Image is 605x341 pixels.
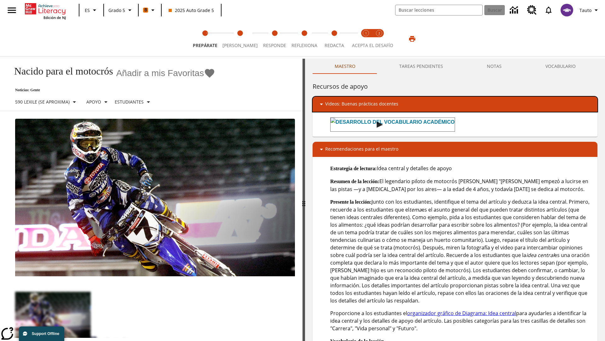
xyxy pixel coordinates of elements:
[330,179,379,184] strong: Resumen de la lección:
[370,21,388,56] button: Acepta el desafío contesta step 2 of 2
[313,59,377,74] button: Maestro
[84,96,112,108] button: Tipo de apoyo, Apoyo
[193,42,217,48] span: Prepárate
[331,118,455,127] img: Desarrollo del vocabulario académico
[222,42,258,48] span: [PERSON_NAME]
[330,198,592,304] p: Junto con los estudiantes, identifique el tema del artículo y deduzca la idea central. Primero, r...
[330,117,455,132] button: Desarrollo del vocabulario académico
[8,88,215,93] p: Noticias: Gente
[526,252,554,259] em: idea central
[352,42,393,48] span: ACEPTA EL DESAFÍO
[377,59,465,74] button: TAREAS PENDIENTES
[313,142,597,157] div: Recomendaciones para el maestro
[523,59,597,74] button: VOCABULARIO
[15,119,295,277] img: El corredor de motocrós James Stewart vuela por los aires en su motocicleta de montaña
[13,96,81,108] button: Seleccione Lexile, 590 Lexile (Se aproxima)
[116,68,216,79] button: Añadir a mis Favoritas - Nacido para el motocrós
[407,310,516,317] a: organizador gráfico de Diagrama: Idea central
[188,21,222,56] button: Prepárate step 1 of 5
[506,2,523,19] a: Centro de información
[144,6,147,14] span: B
[115,99,144,105] p: Estudiantes
[395,5,482,15] input: Buscar campo
[32,332,59,336] span: Support Offline
[8,65,113,77] h1: Nacido para el motocrós
[577,4,602,16] button: Perfil/Configuración
[3,1,21,20] button: Abrir el menú lateral
[302,59,305,341] div: Pulsa la tecla de intro o la barra espaciadora y luego presiona las flechas de derecha e izquierd...
[106,4,136,16] button: Grado: Grado 5, Elige un grado
[365,31,367,35] text: 1
[331,118,455,131] div: Desarrollo del vocabulario académico
[523,2,540,19] a: Centro de recursos, Se abrirá en una pestaña nueva.
[409,206,422,213] em: tema
[291,42,317,48] span: Reflexiona
[330,165,592,172] p: Idea central y detalles de apoyo
[85,7,90,14] span: ES
[557,2,577,18] button: Escoja un nuevo avatar
[19,326,64,341] button: Support Offline
[357,21,375,56] button: Acepta el desafío lee step 1 of 2
[263,42,286,48] span: Responde
[43,15,66,20] span: Edición de NJ
[108,7,125,14] span: Grado 5
[15,99,70,105] p: 590 Lexile (Se aproxima)
[317,21,351,56] button: Redacta step 5 of 5
[141,4,159,16] button: Boost El color de la clase es anaranjado. Cambiar el color de la clase.
[313,81,597,92] h6: Recursos de apoyo
[330,166,377,171] strong: Estrategia de lectura:
[330,199,372,205] strong: Presente la lección:
[313,97,597,112] div: Videos: Buenas prácticas docentes
[561,4,573,16] img: avatar image
[377,122,383,128] img: Play Button
[86,99,101,105] p: Apoyo
[330,177,592,193] p: El legendario piloto de motocrós [PERSON_NAME] "[PERSON_NAME] empezó a lucirse en las pistas —y a...
[378,31,380,35] text: 2
[81,4,101,16] button: Lenguaje: ES, Selecciona un idioma
[305,59,605,341] div: activity
[402,33,422,45] button: Imprimir
[169,7,214,14] span: 2025 Auto Grade 5
[540,2,557,18] a: Notificaciones
[258,21,291,56] button: Responde step 3 of 5
[217,21,263,56] button: Lee step 2 of 5
[330,309,592,332] p: Proporcione a los estudiantes el para ayudarles a identificar la idea central y los detalles de a...
[325,100,398,108] p: Videos: Buenas prácticas docentes
[116,68,204,78] span: Añadir a mis Favoritas
[112,96,155,108] button: Seleccionar estudiante
[25,2,66,20] div: Portada
[579,7,591,14] span: Tauto
[313,59,597,74] div: Instructional Panel Tabs
[286,21,322,56] button: Reflexiona step 4 of 5
[465,59,523,74] button: NOTAS
[325,42,344,48] span: Redacta
[325,146,398,153] p: Recomendaciones para el maestro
